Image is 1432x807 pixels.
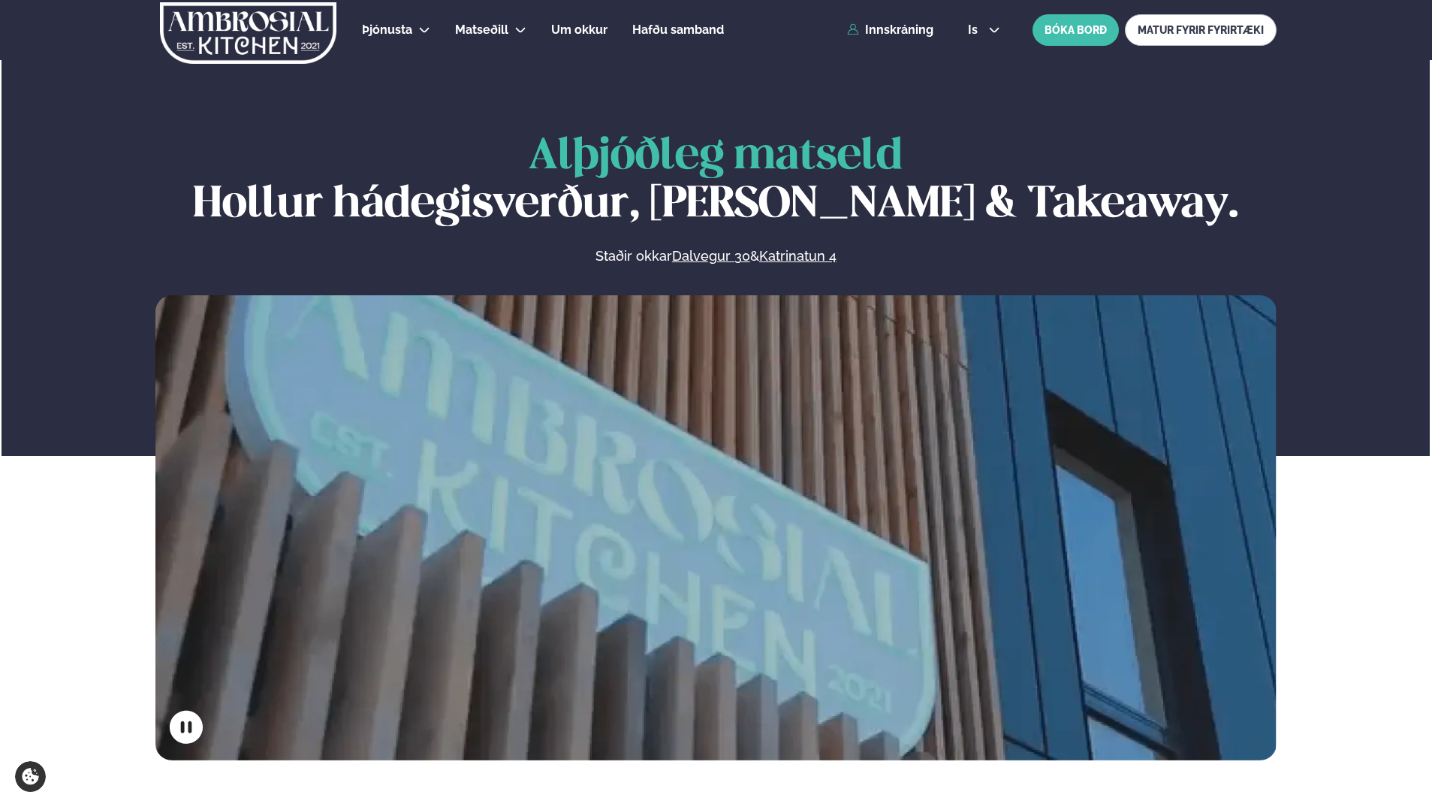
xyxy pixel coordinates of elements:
a: Matseðill [455,21,508,39]
h1: Hollur hádegisverður, [PERSON_NAME] & Takeaway. [155,133,1277,229]
a: Dalvegur 30 [672,247,750,265]
a: Um okkur [551,21,607,39]
span: Um okkur [551,23,607,37]
button: BÓKA BORÐ [1033,14,1119,46]
img: logo [158,2,338,64]
a: Katrinatun 4 [759,247,837,265]
span: Hafðu samband [632,23,724,37]
p: Staðir okkar & [432,247,999,265]
span: is [968,24,982,36]
span: Alþjóðleg matseld [529,136,903,177]
button: is [956,24,1012,36]
a: Innskráning [847,23,933,37]
a: Hafðu samband [632,21,724,39]
span: Matseðill [455,23,508,37]
a: MATUR FYRIR FYRIRTÆKI [1125,14,1277,46]
a: Þjónusta [362,21,412,39]
span: Þjónusta [362,23,412,37]
a: Cookie settings [15,761,46,792]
